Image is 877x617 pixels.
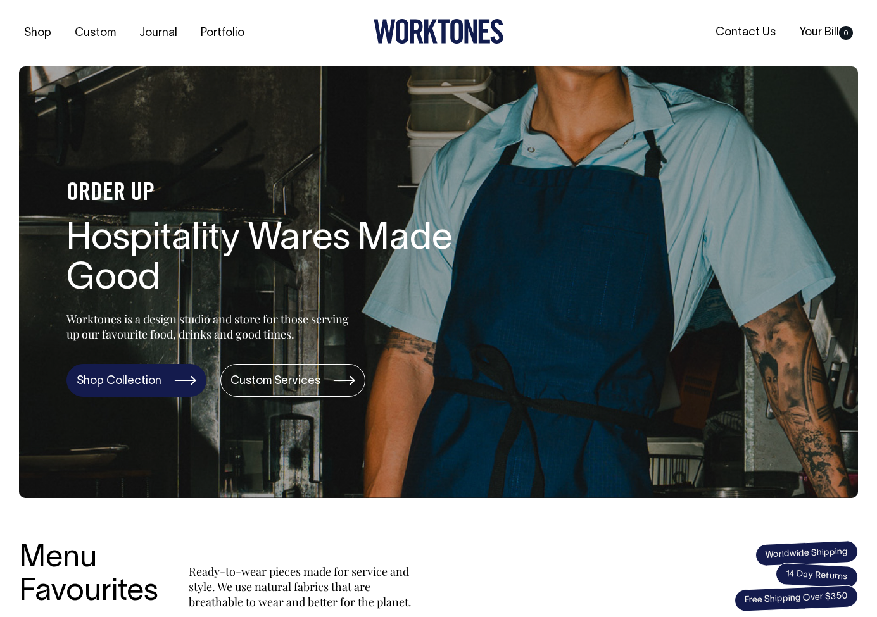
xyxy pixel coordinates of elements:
h3: Menu Favourites [19,542,158,609]
a: Journal [134,23,182,44]
span: Free Shipping Over $350 [734,585,858,612]
p: Ready-to-wear pieces made for service and style. We use natural fabrics that are breathable to we... [189,564,417,609]
span: Worldwide Shipping [755,540,858,566]
h4: ORDER UP [66,180,472,207]
a: Contact Us [710,22,781,43]
h1: Hospitality Wares Made Good [66,220,472,301]
a: Shop [19,23,56,44]
span: 14 Day Returns [775,563,859,589]
a: Custom Services [220,364,365,397]
a: Your Bill0 [794,22,858,43]
a: Shop Collection [66,364,206,397]
span: 0 [839,26,853,40]
a: Portfolio [196,23,249,44]
p: Worktones is a design studio and store for those serving up our favourite food, drinks and good t... [66,311,355,342]
a: Custom [70,23,121,44]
